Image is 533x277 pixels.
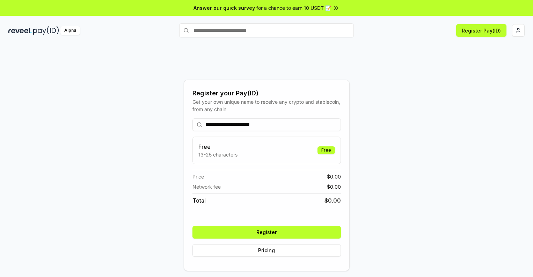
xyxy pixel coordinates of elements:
[192,244,341,257] button: Pricing
[324,196,341,205] span: $ 0.00
[192,196,206,205] span: Total
[198,143,238,151] h3: Free
[33,26,59,35] img: pay_id
[60,26,80,35] div: Alpha
[327,183,341,190] span: $ 0.00
[8,26,32,35] img: reveel_dark
[317,146,335,154] div: Free
[194,4,255,12] span: Answer our quick survey
[198,151,238,158] p: 13-25 characters
[192,183,221,190] span: Network fee
[256,4,331,12] span: for a chance to earn 10 USDT 📝
[192,88,341,98] div: Register your Pay(ID)
[192,98,341,113] div: Get your own unique name to receive any crypto and stablecoin, from any chain
[192,173,204,180] span: Price
[456,24,506,37] button: Register Pay(ID)
[192,226,341,239] button: Register
[327,173,341,180] span: $ 0.00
